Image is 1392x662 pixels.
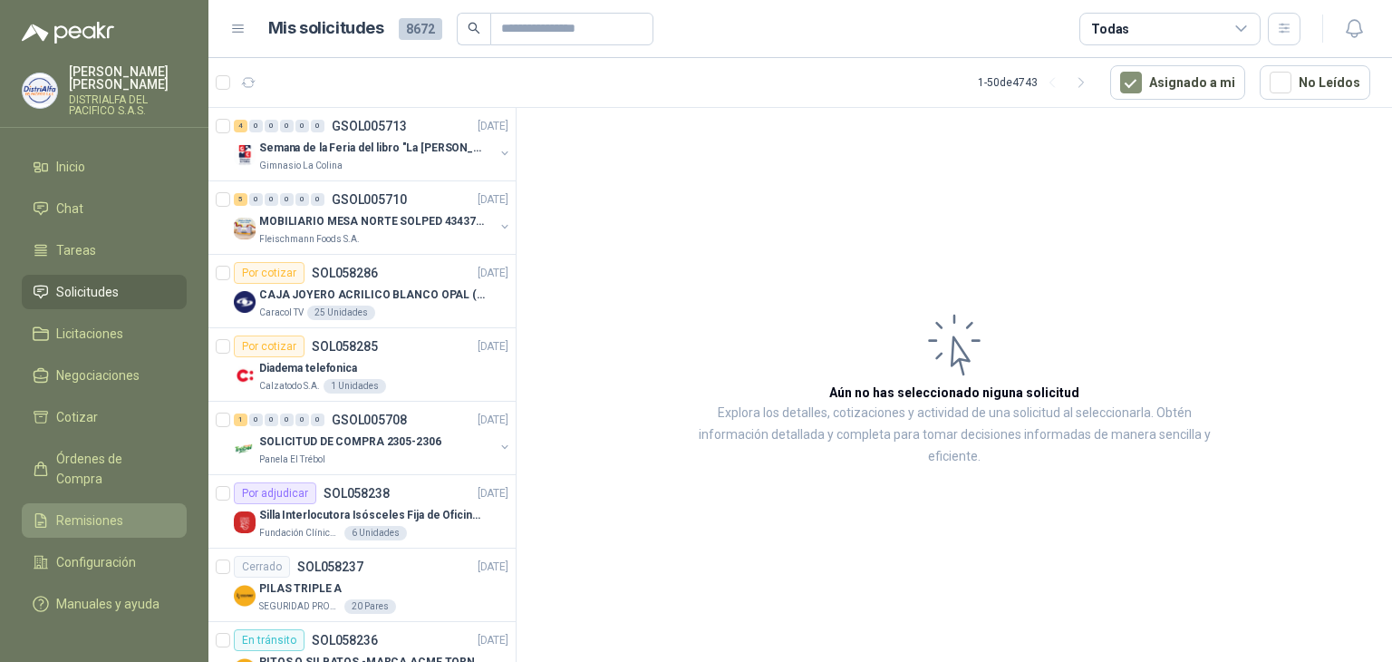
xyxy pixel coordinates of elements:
[56,407,98,427] span: Cotizar
[265,414,278,426] div: 0
[344,599,396,614] div: 20 Pares
[280,120,294,132] div: 0
[478,485,508,502] p: [DATE]
[324,487,390,500] p: SOL058238
[56,365,140,385] span: Negociaciones
[265,193,278,206] div: 0
[265,120,278,132] div: 0
[478,559,508,576] p: [DATE]
[208,255,516,328] a: Por cotizarSOL058286[DATE] Company LogoCAJA JOYERO ACRILICO BLANCO OPAL (En el adjunto mas detall...
[234,585,256,607] img: Company Logo
[1110,65,1245,100] button: Asignado a mi
[478,412,508,429] p: [DATE]
[22,587,187,621] a: Manuales y ayuda
[468,22,480,34] span: search
[56,157,85,177] span: Inicio
[22,275,187,309] a: Solicitudes
[280,414,294,426] div: 0
[234,511,256,533] img: Company Logo
[56,511,123,531] span: Remisiones
[208,328,516,402] a: Por cotizarSOL058285[DATE] Company LogoDiadema telefonicaCalzatodo S.A.1 Unidades
[978,68,1096,97] div: 1 - 50 de 4743
[234,120,247,132] div: 4
[208,549,516,622] a: CerradoSOL058237[DATE] Company LogoPILAS TRIPLE ASEGURIDAD PROVISER LTDA20 Pares
[208,475,516,549] a: Por adjudicarSOL058238[DATE] Company LogoSilla Interlocutora Isósceles Fija de Oficina Tela Negra...
[344,526,407,540] div: 6 Unidades
[297,560,363,573] p: SOL058237
[234,193,247,206] div: 5
[56,240,96,260] span: Tareas
[332,414,407,426] p: GSOL005708
[307,306,375,320] div: 25 Unidades
[1091,19,1129,39] div: Todas
[234,556,290,578] div: Cerrado
[23,73,57,108] img: Company Logo
[332,120,407,132] p: GSOL005713
[56,552,136,572] span: Configuración
[1260,65,1370,100] button: No Leídos
[234,262,304,284] div: Por cotizar
[56,199,83,219] span: Chat
[56,282,119,302] span: Solicitudes
[22,358,187,393] a: Negociaciones
[234,189,512,247] a: 5 0 0 0 0 0 GSOL005710[DATE] Company LogoMOBILIARIO MESA NORTE SOLPED 4343782Fleischmann Foods S.A.
[234,218,256,239] img: Company Logo
[56,594,159,614] span: Manuales y ayuda
[332,193,407,206] p: GSOL005710
[22,545,187,579] a: Configuración
[22,22,114,44] img: Logo peakr
[259,232,360,247] p: Fleischmann Foods S.A.
[295,120,309,132] div: 0
[69,94,187,116] p: DISTRIALFA DEL PACIFICO S.A.S.
[259,306,304,320] p: Caracol TV
[259,580,342,598] p: PILAS TRIPLE A
[22,400,187,434] a: Cotizar
[295,193,309,206] div: 0
[312,634,378,647] p: SOL058236
[56,324,123,344] span: Licitaciones
[259,213,485,230] p: MOBILIARIO MESA NORTE SOLPED 4343782
[234,438,256,460] img: Company Logo
[259,287,485,304] p: CAJA JOYERO ACRILICO BLANCO OPAL (En el adjunto mas detalle)
[478,191,508,209] p: [DATE]
[478,632,508,649] p: [DATE]
[234,482,316,504] div: Por adjudicar
[295,414,309,426] div: 0
[234,414,247,426] div: 1
[698,403,1211,468] p: Explora los detalles, cotizaciones y actividad de una solicitud al seleccionarla. Obtén informaci...
[22,442,187,496] a: Órdenes de Compra
[259,507,485,524] p: Silla Interlocutora Isósceles Fija de Oficina Tela Negra Just Home Collection
[259,526,341,540] p: Fundación Clínica Shaio
[234,409,512,467] a: 1 0 0 0 0 0 GSOL005708[DATE] Company LogoSOLICITUD DE COMPRA 2305-2306Panela El Trébol
[829,383,1079,403] h3: Aún no has seleccionado niguna solicitud
[312,340,378,353] p: SOL058285
[234,115,512,173] a: 4 0 0 0 0 0 GSOL005713[DATE] Company LogoSemana de la Feria del libro "La [PERSON_NAME]"Gimnasio ...
[259,453,325,467] p: Panela El Trébol
[249,414,263,426] div: 0
[311,193,324,206] div: 0
[478,265,508,282] p: [DATE]
[249,120,263,132] div: 0
[311,414,324,426] div: 0
[69,65,187,91] p: [PERSON_NAME] [PERSON_NAME]
[478,118,508,135] p: [DATE]
[22,316,187,351] a: Licitaciones
[234,291,256,313] img: Company Logo
[22,233,187,268] a: Tareas
[312,267,378,279] p: SOL058286
[478,338,508,355] p: [DATE]
[259,433,441,451] p: SOLICITUD DE COMPRA 2305-2306
[22,191,187,226] a: Chat
[234,629,304,651] div: En tránsito
[249,193,263,206] div: 0
[56,449,169,489] span: Órdenes de Compra
[22,503,187,538] a: Remisiones
[268,15,384,42] h1: Mis solicitudes
[234,144,256,166] img: Company Logo
[259,140,485,157] p: Semana de la Feria del libro "La [PERSON_NAME]"
[259,599,341,614] p: SEGURIDAD PROVISER LTDA
[259,360,357,377] p: Diadema telefonica
[234,336,304,357] div: Por cotizar
[311,120,324,132] div: 0
[280,193,294,206] div: 0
